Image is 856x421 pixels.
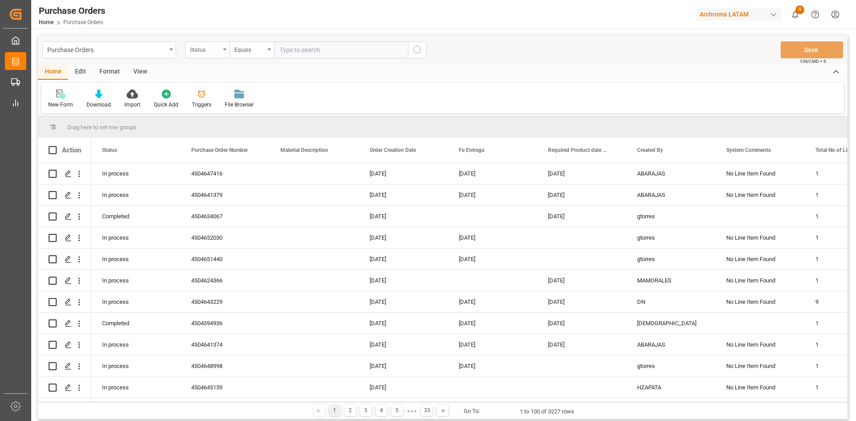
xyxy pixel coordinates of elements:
[62,146,81,154] div: Action
[181,356,270,376] div: 4504648998
[359,270,448,291] div: [DATE]
[448,313,537,334] div: [DATE]
[91,227,181,248] div: In process
[181,377,270,398] div: 4504645159
[448,227,537,248] div: [DATE]
[93,65,127,80] div: Format
[407,408,417,414] div: ● ● ●
[181,227,270,248] div: 4504652030
[38,270,91,291] div: Press SPACE to select this row.
[38,65,68,80] div: Home
[181,163,270,184] div: 4504647416
[91,163,181,184] div: In process
[626,184,716,205] div: ABARAJAS
[626,334,716,355] div: ABARAJAS
[448,356,537,376] div: [DATE]
[154,101,178,109] div: Quick Add
[91,313,181,334] div: Completed
[38,398,91,420] div: Press SPACE to select this row.
[548,147,608,153] span: Required Product date (AB)
[459,147,484,153] span: Fe Entrega
[520,407,574,416] div: 1 to 100 of 3227 rows
[626,270,716,291] div: MAMORALES
[626,227,716,248] div: gtorres
[38,356,91,377] div: Press SPACE to select this row.
[42,41,176,58] button: open menu
[274,41,408,58] input: Type to search
[329,405,340,416] div: 1
[696,8,782,21] div: Archroma LATAM
[230,41,274,58] button: open menu
[91,291,181,312] div: In process
[91,334,181,355] div: In process
[716,227,805,248] div: No Line Item Found
[537,206,626,227] div: [DATE]
[38,291,91,313] div: Press SPACE to select this row.
[91,249,181,270] div: In process
[376,405,387,416] div: 4
[448,291,537,312] div: [DATE]
[345,405,356,416] div: 2
[181,184,270,205] div: 4504641379
[537,163,626,184] div: [DATE]
[537,334,626,355] div: [DATE]
[91,270,181,291] div: In process
[181,334,270,355] div: 4504641374
[359,249,448,270] div: [DATE]
[86,101,111,109] div: Download
[716,377,805,398] div: No Line Item Found
[47,44,166,55] div: Purchase Orders
[800,58,826,65] span: Ctrl/CMD + S
[235,44,265,54] div: Equals
[626,356,716,376] div: gtorres
[537,313,626,334] div: [DATE]
[626,206,716,227] div: gtorres
[359,227,448,248] div: [DATE]
[91,377,181,398] div: In process
[181,249,270,270] div: 4504651440
[124,101,140,109] div: Import
[626,398,716,419] div: gtorres
[48,101,73,109] div: New Form
[370,147,416,153] span: Order Creation Date
[192,101,211,109] div: Triggers
[191,147,248,153] span: Purchase Order Number
[181,291,270,312] div: 4504643229
[359,377,448,398] div: [DATE]
[91,184,181,205] div: In process
[359,163,448,184] div: [DATE]
[626,313,716,334] div: [DEMOGRAPHIC_DATA]
[225,101,254,109] div: File Browser
[448,334,537,355] div: [DATE]
[181,270,270,291] div: 4504624366
[38,313,91,334] div: Press SPACE to select this row.
[359,291,448,312] div: [DATE]
[91,206,181,227] div: Completed
[464,407,480,416] div: Go To:
[716,249,805,270] div: No Line Item Found
[91,398,181,419] div: Confirmed
[448,184,537,205] div: [DATE]
[127,65,154,80] div: View
[38,334,91,356] div: Press SPACE to select this row.
[359,356,448,376] div: [DATE]
[626,377,716,398] div: HZAPATA
[795,5,804,14] span: 5
[67,124,137,131] span: Drag here to set row groups
[360,405,371,416] div: 3
[805,4,825,25] button: Help Center
[626,249,716,270] div: gtorres
[637,147,663,153] span: Created By
[716,291,805,312] div: No Line Item Found
[696,6,785,23] button: Archroma LATAM
[626,291,716,312] div: DN
[537,184,626,205] div: [DATE]
[181,313,270,334] div: 4504594936
[726,147,771,153] span: System Comments
[785,4,805,25] button: show 5 new notifications
[716,356,805,376] div: No Line Item Found
[38,206,91,227] div: Press SPACE to select this row.
[626,163,716,184] div: ABARAJAS
[91,356,181,376] div: In process
[38,227,91,249] div: Press SPACE to select this row.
